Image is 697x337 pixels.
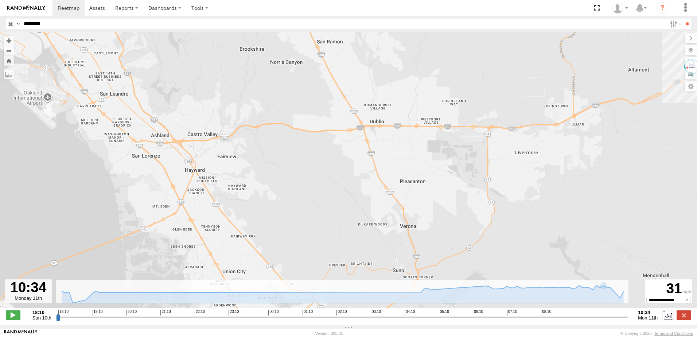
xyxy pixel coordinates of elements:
[473,310,483,315] span: 06:10
[4,69,14,80] label: Measure
[677,310,691,320] label: Close
[541,310,551,315] span: 08:10
[638,310,658,315] strong: 10:34
[93,310,103,315] span: 19:10
[4,56,14,66] button: Zoom Home
[15,19,21,29] label: Search Query
[126,310,137,315] span: 20:10
[6,310,20,320] label: Play/Stop
[685,81,697,92] label: Map Settings
[315,331,343,336] div: Version: 305.01
[620,331,693,336] div: © Copyright 2025 -
[58,310,69,315] span: 18:10
[371,310,381,315] span: 03:10
[303,310,313,315] span: 01:10
[646,280,691,297] div: 31
[7,5,45,11] img: rand-logo.svg
[405,310,415,315] span: 04:10
[507,310,517,315] span: 07:10
[160,310,171,315] span: 21:10
[4,36,14,46] button: Zoom in
[336,310,347,315] span: 02:10
[439,310,449,315] span: 05:10
[667,19,683,29] label: Search Filter Options
[4,46,14,56] button: Zoom out
[32,315,51,321] span: Sun 10th Aug 2025
[638,315,658,321] span: Mon 11th Aug 2025
[229,310,239,315] span: 23:10
[610,3,631,13] div: Zulema McIntosch
[268,310,279,315] span: 00:10
[654,331,693,336] a: Terms and Conditions
[4,330,38,337] a: Visit our Website
[657,2,668,14] i: ?
[195,310,205,315] span: 22:10
[32,310,51,315] strong: 18:10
